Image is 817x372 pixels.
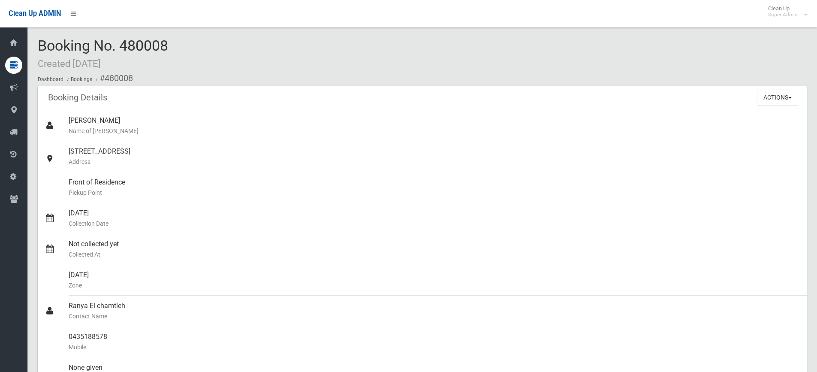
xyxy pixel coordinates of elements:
div: Not collected yet [69,234,800,265]
button: Actions [757,90,798,106]
div: Ranya El chamtieh [69,296,800,327]
div: [DATE] [69,203,800,234]
div: [STREET_ADDRESS] [69,141,800,172]
small: Mobile [69,342,800,352]
small: Address [69,157,800,167]
span: Booking No. 480008 [38,37,168,70]
small: Collected At [69,249,800,260]
span: Clean Up [764,5,806,18]
header: Booking Details [38,89,118,106]
div: [PERSON_NAME] [69,110,800,141]
a: Bookings [71,76,92,82]
small: Super Admin [768,12,798,18]
small: Collection Date [69,218,800,229]
div: Front of Residence [69,172,800,203]
span: Clean Up ADMIN [9,9,61,18]
li: #480008 [93,70,133,86]
small: Pickup Point [69,188,800,198]
div: [DATE] [69,265,800,296]
small: Created [DATE] [38,58,101,69]
a: Dashboard [38,76,63,82]
small: Name of [PERSON_NAME] [69,126,800,136]
small: Contact Name [69,311,800,321]
div: 0435188578 [69,327,800,357]
small: Zone [69,280,800,290]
